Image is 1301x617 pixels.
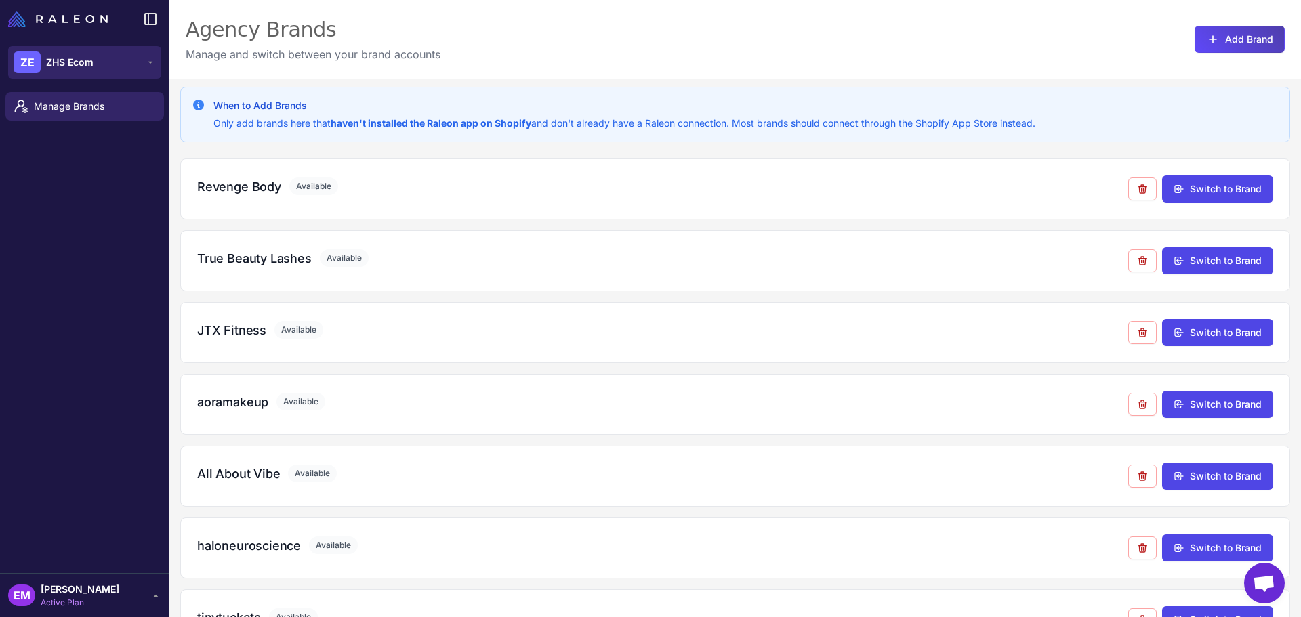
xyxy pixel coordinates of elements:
div: Agency Brands [186,16,440,43]
button: Switch to Brand [1162,175,1273,203]
p: Only add brands here that and don't already have a Raleon connection. Most brands should connect ... [213,116,1035,131]
h3: True Beauty Lashes [197,249,312,268]
button: Add Brand [1195,26,1285,53]
h3: aoramakeup [197,393,268,411]
p: Manage and switch between your brand accounts [186,46,440,62]
button: Switch to Brand [1162,391,1273,418]
button: Remove from agency [1128,465,1157,488]
span: ZHS Ecom [46,55,94,70]
span: Available [309,536,358,554]
button: Remove from agency [1128,536,1157,559]
button: Remove from agency [1128,321,1157,344]
span: Active Plan [41,597,119,609]
button: Remove from agency [1128,393,1157,416]
h3: All About Vibe [197,465,280,483]
div: Chat abierto [1244,563,1285,603]
div: EM [8,584,35,606]
button: Remove from agency [1128,249,1157,272]
button: Switch to Brand [1162,319,1273,346]
span: Available [288,465,337,482]
span: Available [289,177,338,195]
button: Remove from agency [1128,177,1157,200]
button: Switch to Brand [1162,463,1273,490]
button: ZEZHS Ecom [8,46,161,79]
span: Available [276,393,325,410]
h3: haloneuroscience [197,536,301,555]
div: ZE [14,51,41,73]
span: [PERSON_NAME] [41,582,119,597]
span: Available [320,249,369,267]
strong: haven't installed the Raleon app on Shopify [331,117,531,129]
img: Raleon Logo [8,11,108,27]
a: Manage Brands [5,92,164,121]
h3: Revenge Body [197,177,281,196]
h3: JTX Fitness [197,321,266,339]
span: Available [274,321,323,339]
button: Switch to Brand [1162,534,1273,561]
button: Switch to Brand [1162,247,1273,274]
a: Raleon Logo [8,11,113,27]
span: Manage Brands [34,99,153,114]
h3: When to Add Brands [213,98,1035,113]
